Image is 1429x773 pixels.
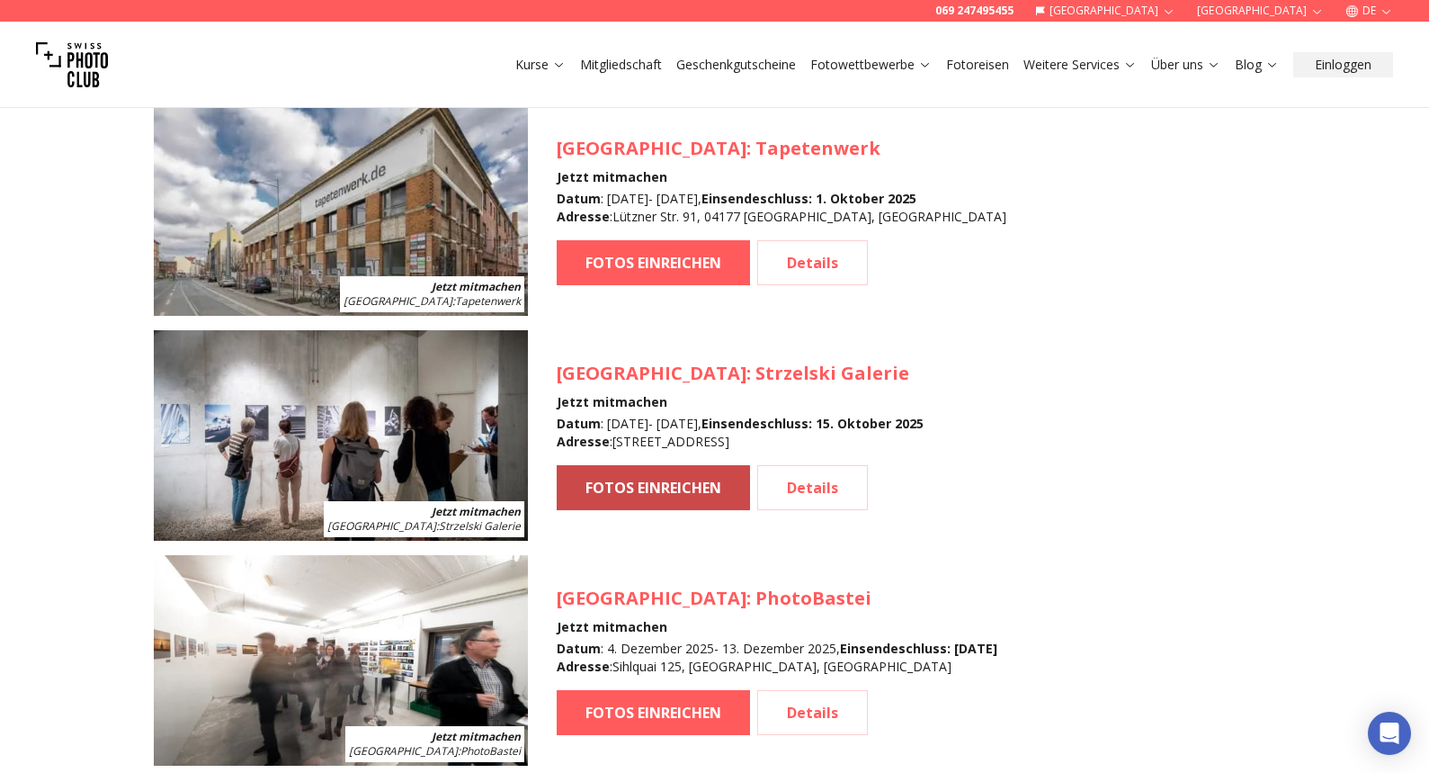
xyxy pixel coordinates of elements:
[557,190,601,207] b: Datum
[580,56,662,74] a: Mitgliedschaft
[701,190,916,207] b: Einsendeschluss : 1. Oktober 2025
[1151,56,1220,74] a: Über uns
[1368,712,1411,755] div: Open Intercom Messenger
[557,640,997,676] div: : 4. Dezember 2025 - 13. Dezember 2025 , : Sihlquai 125, [GEOGRAPHIC_DATA], [GEOGRAPHIC_DATA]
[557,618,997,636] h4: Jetzt mitmachen
[757,240,868,285] a: Details
[557,361,924,386] h3: : Strzelski Galerie
[557,690,750,735] a: FOTOS EINREICHEN
[573,52,669,77] button: Mitgliedschaft
[701,415,924,432] b: Einsendeschluss : 15. Oktober 2025
[557,586,997,611] h3: : PhotoBastei
[557,415,601,432] b: Datum
[803,52,939,77] button: Fotowettbewerbe
[349,743,521,759] span: : PhotoBastei
[432,279,521,294] b: Jetzt mitmachen
[508,52,573,77] button: Kurse
[557,168,1006,186] h4: Jetzt mitmachen
[344,293,452,309] span: [GEOGRAPHIC_DATA]
[1228,52,1286,77] button: Blog
[557,361,746,385] span: [GEOGRAPHIC_DATA]
[344,293,521,309] span: : Tapetenwerk
[935,4,1014,18] a: 069 247495455
[327,518,521,534] span: : Strzelski Galerie
[1144,52,1228,77] button: Über uns
[557,190,1006,226] div: : [DATE] - [DATE] , : Lützner Str. 91, 04177 [GEOGRAPHIC_DATA], [GEOGRAPHIC_DATA]
[1016,52,1144,77] button: Weitere Services
[154,555,528,766] img: SPC Photo Awards Zürich: Dezember 2025
[154,105,528,316] img: SPC Photo Awards LEIPZIG November 2025
[557,240,750,285] a: FOTOS EINREICHEN
[669,52,803,77] button: Geschenkgutscheine
[757,465,868,510] a: Details
[939,52,1016,77] button: Fotoreisen
[557,433,610,450] b: Adresse
[349,743,458,759] span: [GEOGRAPHIC_DATA]
[676,56,796,74] a: Geschenkgutscheine
[1293,52,1393,77] button: Einloggen
[515,56,566,74] a: Kurse
[557,640,601,657] b: Datum
[154,330,528,541] img: SPC Photo Awards STUTTGART November 2025
[757,690,868,735] a: Details
[36,29,108,101] img: Swiss photo club
[946,56,1009,74] a: Fotoreisen
[1235,56,1279,74] a: Blog
[557,415,924,451] div: : [DATE] - [DATE] , : [STREET_ADDRESS]
[840,640,997,657] b: Einsendeschluss : [DATE]
[432,729,521,744] b: Jetzt mitmachen
[810,56,932,74] a: Fotowettbewerbe
[557,586,746,610] span: [GEOGRAPHIC_DATA]
[557,465,750,510] a: FOTOS EINREICHEN
[557,393,924,411] h4: Jetzt mitmachen
[1023,56,1137,74] a: Weitere Services
[557,136,1006,161] h3: : Tapetenwerk
[327,518,436,534] span: [GEOGRAPHIC_DATA]
[432,504,521,519] b: Jetzt mitmachen
[557,136,746,160] span: [GEOGRAPHIC_DATA]
[557,208,610,225] b: Adresse
[557,658,610,675] b: Adresse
